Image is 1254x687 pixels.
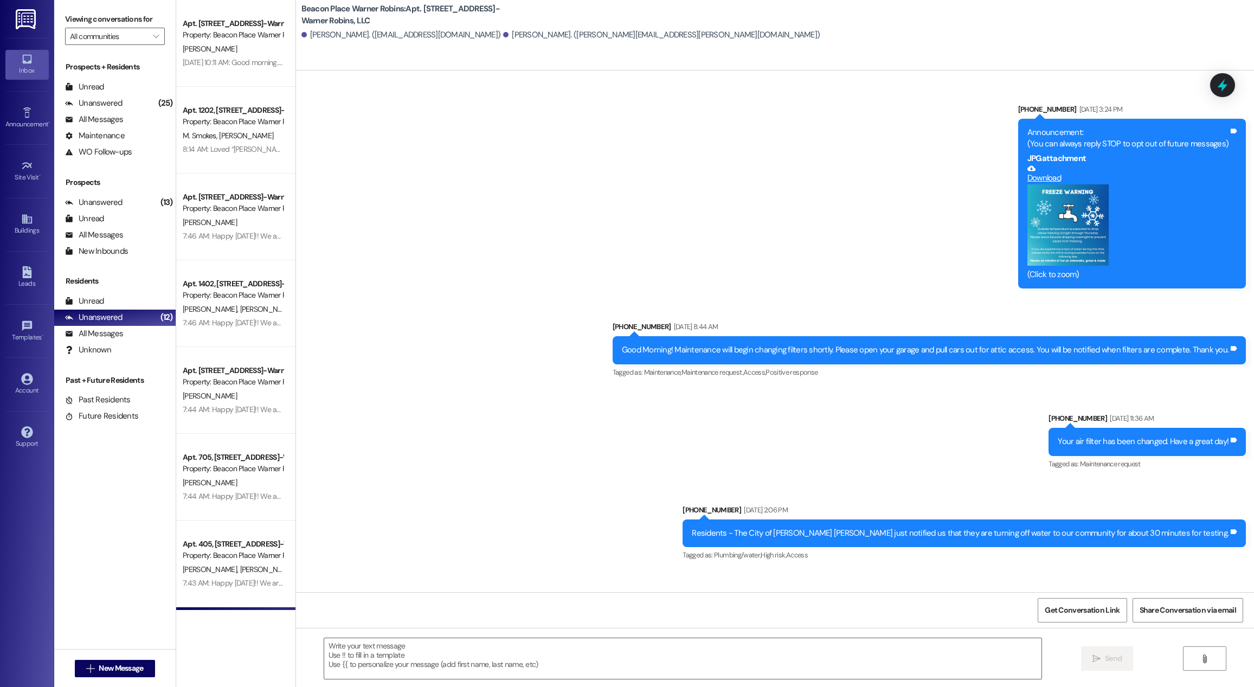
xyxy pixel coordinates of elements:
[1133,598,1243,622] button: Share Conversation via email
[681,368,743,377] span: Maintenance request ,
[1027,184,1109,266] button: Zoom image
[683,547,1246,563] div: Tagged as:
[1105,653,1122,664] span: Send
[5,157,49,186] a: Site Visit •
[183,191,283,203] div: Apt. [STREET_ADDRESS]-Warner Robins, LLC
[613,364,1246,380] div: Tagged as:
[5,317,49,346] a: Templates •
[1081,646,1134,671] button: Send
[183,318,1105,328] div: 7:46 AM: Happy [DATE]!! We are kicking off the weekend by hosting [DEMOGRAPHIC_DATA]-fil-a chicke...
[158,194,176,211] div: (13)
[65,229,123,241] div: All Messages
[503,29,820,41] div: [PERSON_NAME]. ([PERSON_NAME][EMAIL_ADDRESS][PERSON_NAME][DOMAIN_NAME])
[1045,605,1120,616] span: Get Conversation Link
[183,491,1105,501] div: 7:44 AM: Happy [DATE]!! We are kicking off the weekend by hosting [DEMOGRAPHIC_DATA]-fil-a chicke...
[65,98,123,109] div: Unanswered
[301,29,501,41] div: [PERSON_NAME]. ([EMAIL_ADDRESS][DOMAIN_NAME])
[1027,153,1086,164] b: JPG attachment
[5,423,49,452] a: Support
[219,131,273,140] span: [PERSON_NAME]
[5,50,49,79] a: Inbox
[1200,654,1208,663] i: 
[183,18,283,29] div: Apt. [STREET_ADDRESS]-Warner Robins, LLC
[183,57,464,67] div: [DATE] 10:11 AM: Good morning. I don't have a response to this question. Did you send one?
[65,197,123,208] div: Unanswered
[1107,413,1154,424] div: [DATE] 11:36 AM
[1049,413,1246,428] div: [PHONE_NUMBER]
[761,550,786,560] span: High risk ,
[65,410,138,422] div: Future Residents
[183,29,283,41] div: Property: Beacon Place Warner Robins
[183,203,283,214] div: Property: Beacon Place Warner Robins
[183,290,283,301] div: Property: Beacon Place Warner Robins
[683,504,1246,519] div: [PHONE_NUMBER]
[743,368,766,377] span: Access ,
[1027,269,1229,280] div: (Click to zoom)
[42,332,43,339] span: •
[70,28,147,45] input: All communities
[39,172,41,179] span: •
[65,296,104,307] div: Unread
[644,368,681,377] span: Maintenance ,
[183,365,283,376] div: Apt. [STREET_ADDRESS]-Warner Robins, LLC
[183,304,240,314] span: [PERSON_NAME]
[153,32,159,41] i: 
[158,309,176,326] div: (12)
[65,130,125,142] div: Maintenance
[5,263,49,292] a: Leads
[65,246,128,257] div: New Inbounds
[183,550,283,561] div: Property: Beacon Place Warner Robins
[183,231,1105,241] div: 7:46 AM: Happy [DATE]!! We are kicking off the weekend by hosting [DEMOGRAPHIC_DATA]-fil-a chicke...
[183,391,237,401] span: [PERSON_NAME]
[183,452,283,463] div: Apt. 705, [STREET_ADDRESS]-Warner Robins, LLC
[48,119,50,126] span: •
[1027,164,1229,183] a: Download
[86,664,94,673] i: 
[65,11,165,28] label: Viewing conversations for
[183,538,283,550] div: Apt. 405, [STREET_ADDRESS]-Warner Robins, LLC
[54,177,176,188] div: Prospects
[65,328,123,339] div: All Messages
[240,564,294,574] span: [PERSON_NAME]
[622,344,1229,356] div: Good Morning! Maintenance will begin changing filters shortly. Please open your garage and pull c...
[183,105,283,116] div: Apt. 1202, [STREET_ADDRESS]-Warner Robins, LLC
[183,405,1105,414] div: 7:44 AM: Happy [DATE]!! We are kicking off the weekend by hosting [DEMOGRAPHIC_DATA]-fil-a chicke...
[183,564,240,574] span: [PERSON_NAME]
[1092,654,1101,663] i: 
[183,463,283,474] div: Property: Beacon Place Warner Robins
[1080,459,1141,468] span: Maintenance request
[65,213,104,224] div: Unread
[183,578,1104,588] div: 7:43 AM: Happy [DATE]!! We are kicking off the weekend by hosting [DEMOGRAPHIC_DATA]-fil-a chicke...
[65,394,131,406] div: Past Residents
[183,131,219,140] span: M. Smokes
[1140,605,1236,616] span: Share Conversation via email
[613,321,1246,336] div: [PHONE_NUMBER]
[671,321,718,332] div: [DATE] 8:44 AM
[54,375,176,386] div: Past + Future Residents
[692,528,1229,539] div: Residents - The City of [PERSON_NAME] [PERSON_NAME] just notified us that they are turning off wa...
[183,478,237,487] span: [PERSON_NAME]
[786,550,808,560] span: Access
[1027,127,1229,150] div: Announcement: (You can always reply STOP to opt out of future messages)
[16,9,38,29] img: ResiDesk Logo
[5,210,49,239] a: Buildings
[183,217,237,227] span: [PERSON_NAME]
[183,116,283,127] div: Property: Beacon Place Warner Robins
[5,370,49,399] a: Account
[65,146,132,158] div: WO Follow-ups
[75,660,155,677] button: New Message
[1077,104,1123,115] div: [DATE] 3:24 PM
[183,278,283,290] div: Apt. 1402, [STREET_ADDRESS]-Warner Robins, LLC
[714,550,761,560] span: Plumbing/water ,
[301,3,518,27] b: Beacon Place Warner Robins: Apt. [STREET_ADDRESS]-Warner Robins, LLC
[1049,456,1246,472] div: Tagged as:
[65,312,123,323] div: Unanswered
[1018,104,1246,119] div: [PHONE_NUMBER]
[65,114,123,125] div: All Messages
[99,663,143,674] span: New Message
[183,44,237,54] span: [PERSON_NAME]
[65,344,111,356] div: Unknown
[183,376,283,388] div: Property: Beacon Place Warner Robins
[65,81,104,93] div: Unread
[240,304,294,314] span: [PERSON_NAME]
